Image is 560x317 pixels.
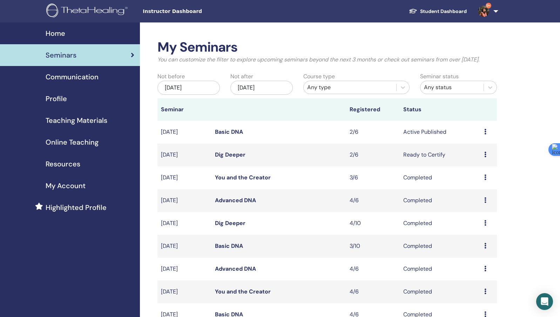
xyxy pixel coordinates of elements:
td: Ready to Certify [400,144,480,166]
img: graduation-cap-white.svg [409,8,417,14]
td: 4/6 [346,189,400,212]
span: Teaching Materials [46,115,107,126]
td: 2/6 [346,144,400,166]
td: Active Published [400,121,480,144]
img: default.jpg [478,6,489,17]
td: 4/6 [346,280,400,303]
span: Highlighted Profile [46,202,107,213]
span: My Account [46,180,86,191]
td: [DATE] [157,189,211,212]
td: 4/6 [346,258,400,280]
td: Completed [400,280,480,303]
td: 3/10 [346,235,400,258]
td: 2/6 [346,121,400,144]
div: Open Intercom Messenger [536,293,553,310]
a: You and the Creator [215,288,271,295]
span: Communication [46,72,99,82]
span: Resources [46,159,80,169]
td: Completed [400,258,480,280]
img: logo.png [46,4,130,19]
a: Dig Deeper [215,219,245,227]
a: Dig Deeper [215,151,245,158]
a: Advanced DNA [215,265,256,272]
a: Student Dashboard [403,5,472,18]
a: You and the Creator [215,174,271,181]
div: [DATE] [230,81,293,95]
td: [DATE] [157,212,211,235]
th: Registered [346,98,400,121]
td: Completed [400,212,480,235]
span: Online Teaching [46,137,99,147]
td: [DATE] [157,258,211,280]
td: 4/10 [346,212,400,235]
label: Course type [303,72,335,81]
th: Status [400,98,480,121]
span: Instructor Dashboard [143,8,248,15]
label: Not after [230,72,253,81]
div: Any status [424,83,480,92]
td: Completed [400,235,480,258]
div: [DATE] [157,81,220,95]
td: [DATE] [157,144,211,166]
label: Not before [157,72,185,81]
td: Completed [400,166,480,189]
th: Seminar [157,98,211,121]
a: Basic DNA [215,242,243,250]
td: Completed [400,189,480,212]
td: [DATE] [157,121,211,144]
td: [DATE] [157,280,211,303]
td: [DATE] [157,235,211,258]
h2: My Seminars [157,39,497,55]
p: You can customize the filter to explore upcoming seminars beyond the next 3 months or check out s... [157,55,497,64]
label: Seminar status [420,72,459,81]
td: [DATE] [157,166,211,189]
span: 9+ [486,3,491,8]
a: Advanced DNA [215,197,256,204]
span: Home [46,28,65,39]
span: Profile [46,93,67,104]
a: Basic DNA [215,128,243,136]
div: Any type [307,83,393,92]
td: 3/6 [346,166,400,189]
span: Seminars [46,50,76,60]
